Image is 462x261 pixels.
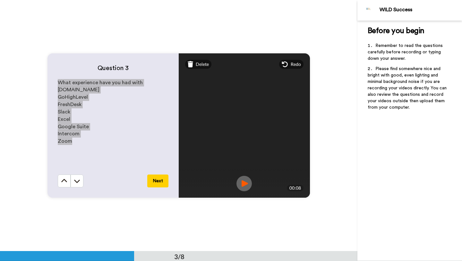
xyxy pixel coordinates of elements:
[58,124,89,129] span: Google Suite
[58,94,88,100] span: GoHighLevel
[58,102,81,107] span: FreshDesk
[380,7,462,13] div: WILD Success
[58,117,70,122] span: Excel
[368,43,444,61] span: Remember to read the questions carefully before recording or typing down your answer.
[164,252,195,261] div: 3/8
[287,185,304,191] div: 00:08
[58,87,99,92] span: [DOMAIN_NAME]
[236,176,252,191] img: ic_record_play.svg
[147,175,168,187] button: Next
[368,27,424,35] span: Before you begin
[185,60,212,69] div: Delete
[58,80,143,85] span: What experience have you had with
[279,60,304,69] div: Redo
[58,139,72,144] span: Zoom
[368,67,448,110] span: Please find somewhere nice and bright with good, even lighting and minimal background noise if yo...
[291,61,301,67] span: Redo
[58,131,80,136] span: Intercom
[361,3,376,18] img: Profile Image
[196,61,209,67] span: Delete
[58,109,70,114] span: Slack
[58,64,168,73] h4: Question 3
